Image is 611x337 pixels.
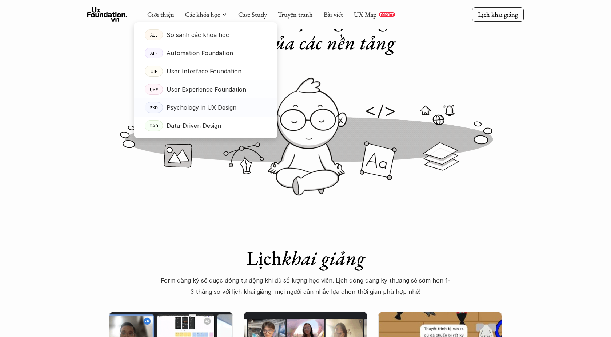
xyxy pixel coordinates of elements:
a: Các khóa học [185,10,220,19]
p: PXD [149,105,158,110]
em: đáp ứng đúng các tiêu chuẩn của các nền tảng [216,6,454,55]
a: ALLSo sánh các khóa học [134,26,277,44]
a: REPORT [379,12,395,17]
p: ATF [150,50,158,56]
a: UIFUser Interface Foundation [134,62,277,80]
a: Giới thiệu [147,10,174,19]
p: Form đăng ký sẽ được đóng tự động khi đủ số lượng học viên. Lịch đóng đăng ký thường sẽ sớm hơn 1... [160,275,451,297]
h1: Thiết kế đẹp và [160,7,451,54]
p: ALL [150,32,158,37]
p: User Interface Foundation [167,66,241,77]
p: Automation Foundation [167,48,233,58]
p: UXF [150,87,158,92]
a: DADData-Driven Design [134,117,277,135]
a: UX Map [354,10,377,19]
p: DAD [149,123,159,128]
a: Case Study [238,10,267,19]
a: Lịch khai giảng [472,7,524,21]
p: REPORT [380,12,394,17]
p: User Experience Foundation [167,84,246,95]
p: Data-Driven Design [167,120,221,131]
em: khai giảng [282,245,365,271]
p: So sánh các khóa học [167,29,229,40]
a: Bài viết [324,10,343,19]
p: Lịch khai giảng [478,10,518,19]
p: Psychology in UX Design [167,102,236,113]
h1: Lịch [160,246,451,270]
a: Truyện tranh [278,10,313,19]
a: UXFUser Experience Foundation [134,80,277,98]
p: UIF [151,69,157,74]
a: ATFAutomation Foundation [134,44,277,62]
a: PXDPsychology in UX Design [134,98,277,117]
